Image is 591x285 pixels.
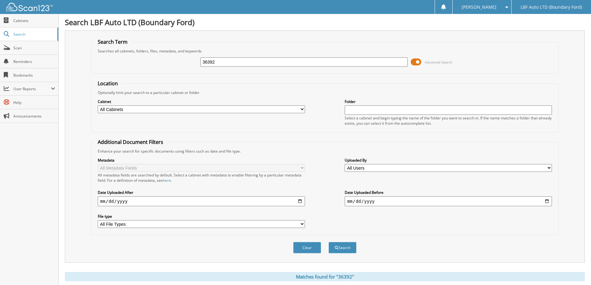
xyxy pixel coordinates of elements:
[98,172,305,183] div: All metadata fields are searched by default. Select a cabinet with metadata to enable filtering b...
[345,190,552,195] label: Date Uploaded Before
[95,38,131,45] legend: Search Term
[462,5,496,9] span: [PERSON_NAME]
[345,115,552,126] div: Select a cabinet and begin typing the name of the folder you want to search in. If the name match...
[98,196,305,206] input: start
[65,17,585,27] h1: Search LBF Auto LTD (Boundary Ford)
[329,242,356,253] button: Search
[95,139,166,145] legend: Additional Document Filters
[95,48,555,54] div: Searches all cabinets, folders, files, metadata, and keywords
[98,158,305,163] label: Metadata
[95,80,121,87] legend: Location
[13,45,55,51] span: Scan
[98,214,305,219] label: File type
[65,272,585,281] div: Matches found for "36392"
[95,149,555,154] div: Enhance your search for specific documents using filters such as date and file type.
[13,32,54,37] span: Search
[6,3,53,11] img: scan123-logo-white.svg
[345,196,552,206] input: end
[345,99,552,104] label: Folder
[13,18,55,23] span: Cabinets
[163,178,171,183] a: here
[345,158,552,163] label: Uploaded By
[98,190,305,195] label: Date Uploaded After
[13,73,55,78] span: Bookmarks
[13,100,55,105] span: Help
[13,59,55,64] span: Reminders
[293,242,321,253] button: Clear
[521,5,582,9] span: LBF Auto LTD (Boundary Ford)
[13,86,51,91] span: User Reports
[98,99,305,104] label: Cabinet
[13,114,55,119] span: Announcements
[95,90,555,95] div: Optionally limit your search to a particular cabinet or folder
[425,60,452,65] span: Advanced Search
